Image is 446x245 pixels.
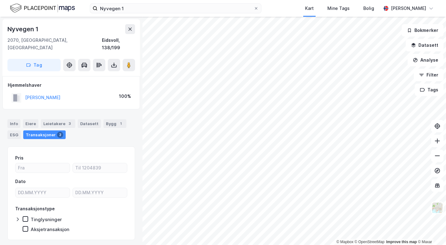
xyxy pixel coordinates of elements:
button: Analyse [408,54,444,66]
button: Bokmerker [402,24,444,37]
a: OpenStreetMap [355,240,385,244]
div: Dato [15,178,26,185]
div: Bolig [363,5,374,12]
div: 3 [67,120,73,127]
div: Nyvegen 1 [7,24,40,34]
div: Transaksjonstype [15,205,55,212]
a: Improve this map [386,240,417,244]
div: Eiere [23,119,38,128]
div: Hjemmelshaver [8,81,135,89]
div: Datasett [78,119,101,128]
div: Kart [305,5,314,12]
div: 2070, [GEOGRAPHIC_DATA], [GEOGRAPHIC_DATA] [7,37,102,51]
div: [PERSON_NAME] [391,5,426,12]
div: 1 [118,120,124,127]
div: Kontrollprogram for chat [415,215,446,245]
div: Transaksjoner [23,130,66,139]
iframe: Chat Widget [415,215,446,245]
div: Mine Tags [327,5,350,12]
input: Søk på adresse, matrikkel, gårdeiere, leietakere eller personer [98,4,254,13]
button: Tags [415,84,444,96]
input: DD.MM.YYYY [73,188,127,197]
div: Eidsvoll, 138/199 [102,37,135,51]
div: Aksjetransaksjon [31,226,69,232]
div: Info [7,119,20,128]
div: Bygg [103,119,126,128]
div: Pris [15,154,24,162]
button: Tag [7,59,61,71]
a: Mapbox [336,240,353,244]
button: Filter [414,69,444,81]
div: 100% [119,93,131,100]
button: Datasett [406,39,444,51]
img: logo.f888ab2527a4732fd821a326f86c7f29.svg [10,3,75,14]
div: Leietakere [41,119,75,128]
input: Til 1204839 [73,163,127,173]
div: Tinglysninger [31,217,62,222]
input: DD.MM.YYYY [15,188,70,197]
div: 2 [57,132,63,138]
input: Fra [15,163,70,173]
img: Z [431,202,443,214]
div: ESG [7,130,21,139]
